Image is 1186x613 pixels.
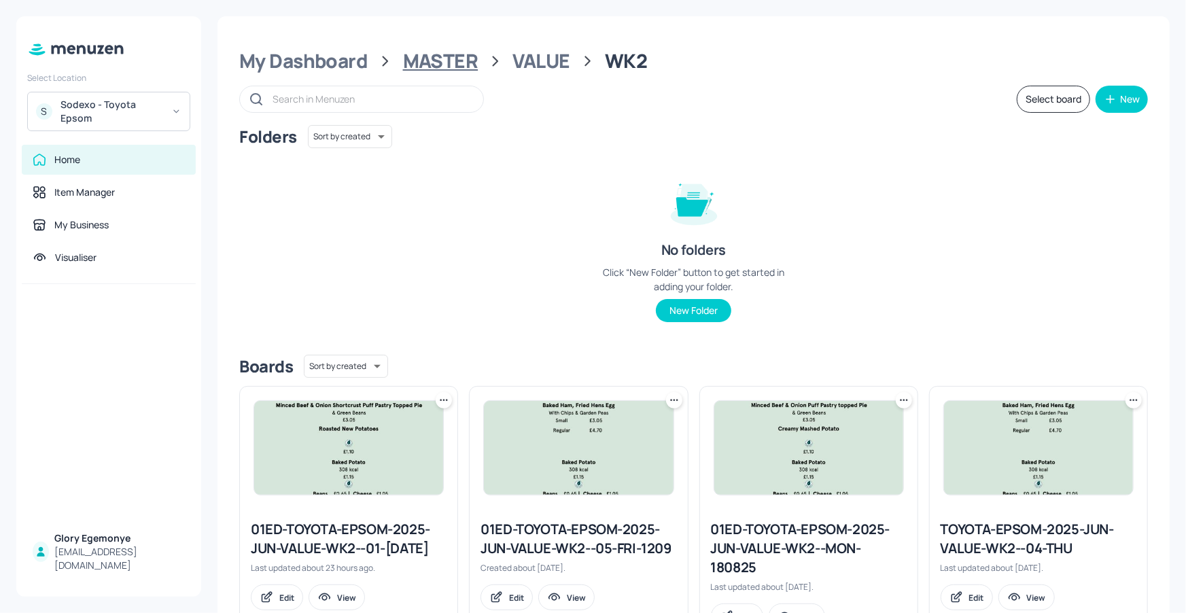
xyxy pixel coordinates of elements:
[711,520,907,577] div: 01ED-TOYOTA-EPSOM-2025-JUN-VALUE-WK2--MON-180825
[1096,86,1148,113] button: New
[513,49,570,73] div: VALUE
[27,72,190,84] div: Select Location
[54,531,185,545] div: Glory Egemonye
[944,401,1133,495] img: 2025-08-20-1755701393268tgbrx9p2s8.jpeg
[55,251,97,264] div: Visualiser
[711,581,907,593] div: Last updated about [DATE].
[1120,94,1140,104] div: New
[661,241,726,260] div: No folders
[239,49,368,73] div: My Dashboard
[254,401,443,495] img: 2025-10-13-176035253850955y0dcapste.jpeg
[941,520,1136,558] div: TOYOTA-EPSOM-2025-JUN-VALUE-WK2--04-THU
[605,49,647,73] div: WK2
[1017,86,1090,113] button: Select board
[273,89,470,109] input: Search in Menuzen
[481,562,676,574] div: Created about [DATE].
[484,401,673,495] img: 2025-08-20-1755701393268tgbrx9p2s8.jpeg
[509,592,524,603] div: Edit
[592,265,796,294] div: Click “New Folder” button to get started in adding your folder.
[969,592,984,603] div: Edit
[714,401,903,495] img: 2025-08-18-1755512978545fultvs27lxl.jpeg
[251,520,447,558] div: 01ED-TOYOTA-EPSOM-2025-JUN-VALUE-WK2--01-[DATE]
[279,592,294,603] div: Edit
[567,592,586,603] div: View
[60,98,163,125] div: Sodexo - Toyota Epsom
[481,520,676,558] div: 01ED-TOYOTA-EPSOM-2025-JUN-VALUE-WK2--05-FRI-1209
[36,103,52,120] div: S
[660,167,728,235] img: folder-empty
[251,562,447,574] div: Last updated about 23 hours ago.
[656,299,731,322] button: New Folder
[337,592,356,603] div: View
[1027,592,1046,603] div: View
[239,126,297,147] div: Folders
[403,49,478,73] div: MASTER
[941,562,1136,574] div: Last updated about [DATE].
[54,153,80,167] div: Home
[54,186,115,199] div: Item Manager
[54,218,109,232] div: My Business
[54,545,185,572] div: [EMAIL_ADDRESS][DOMAIN_NAME]
[304,353,388,380] div: Sort by created
[308,123,392,150] div: Sort by created
[239,355,293,377] div: Boards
